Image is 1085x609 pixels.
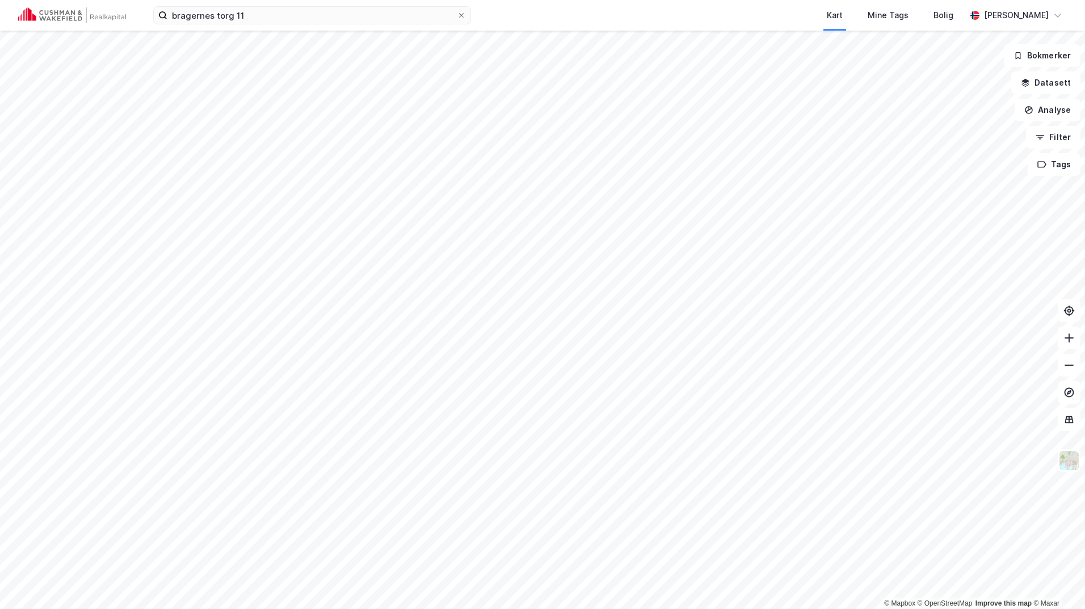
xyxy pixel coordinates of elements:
div: Kontrollprogram for chat [1028,555,1085,609]
div: Kart [827,9,843,22]
iframe: Chat Widget [1028,555,1085,609]
a: Mapbox [884,599,915,607]
div: [PERSON_NAME] [984,9,1049,22]
div: Bolig [933,9,953,22]
button: Bokmerker [1004,44,1080,67]
button: Filter [1026,126,1080,149]
button: Tags [1028,153,1080,176]
input: Søk på adresse, matrikkel, gårdeiere, leietakere eller personer [167,7,457,24]
img: cushman-wakefield-realkapital-logo.202ea83816669bd177139c58696a8fa1.svg [18,7,126,23]
a: OpenStreetMap [918,599,973,607]
a: Improve this map [975,599,1032,607]
img: Z [1058,450,1080,471]
div: Mine Tags [868,9,909,22]
button: Analyse [1015,99,1080,121]
button: Datasett [1011,71,1080,94]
